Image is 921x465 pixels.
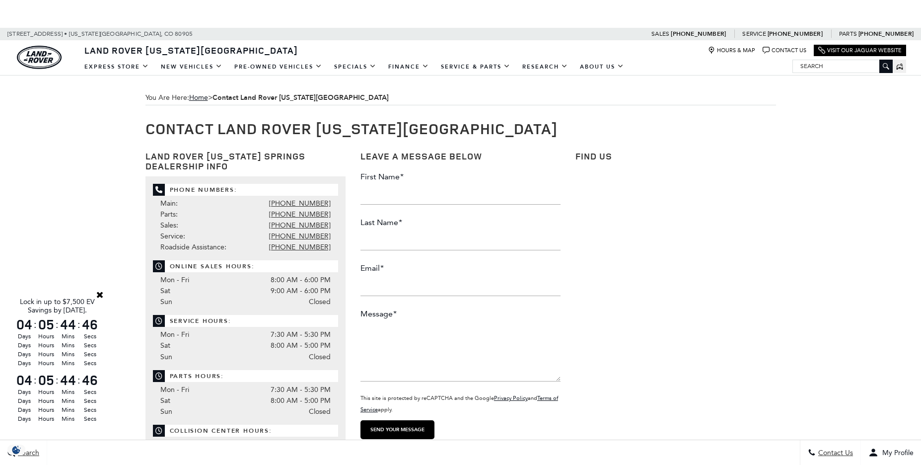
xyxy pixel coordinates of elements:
[37,332,56,341] span: Hours
[708,47,755,54] a: Hours & Map
[80,396,99,405] span: Secs
[575,152,776,161] h3: Find Us
[37,396,56,405] span: Hours
[59,414,77,423] span: Mins
[309,297,331,308] span: Closed
[269,221,331,230] a: [PHONE_NUMBER]
[37,387,56,396] span: Hours
[360,263,384,274] label: Email
[360,217,402,228] label: Last Name
[861,440,921,465] button: Open user profile menu
[160,243,226,251] span: Roadside Assistance:
[15,387,34,396] span: Days
[269,199,331,208] a: [PHONE_NUMBER]
[95,290,104,299] a: Close
[15,350,34,359] span: Days
[59,373,77,387] span: 44
[793,60,892,72] input: Search
[271,395,331,406] span: 8:00 AM - 5:00 PM
[160,276,189,284] span: Mon - Fri
[494,395,528,401] a: Privacy Policy
[37,317,56,331] span: 05
[59,359,77,368] span: Mins
[153,315,338,327] span: Service Hours:
[37,373,56,387] span: 05
[360,395,558,413] small: This site is protected by reCAPTCHA and the Google and apply.
[15,317,34,331] span: 04
[435,58,516,76] a: Service & Parts
[328,58,382,76] a: Specials
[15,405,34,414] span: Days
[213,93,389,102] strong: Contact Land Rover [US_STATE][GEOGRAPHIC_DATA]
[15,341,34,350] span: Days
[7,28,68,40] span: [STREET_ADDRESS] •
[269,232,331,240] a: [PHONE_NUMBER]
[59,341,77,350] span: Mins
[145,90,776,105] div: Breadcrumbs
[20,298,95,314] span: Lock in up to $7,500 EV Savings by [DATE].
[80,350,99,359] span: Secs
[360,171,404,182] label: First Name
[516,58,574,76] a: Research
[153,425,338,437] span: Collision Center Hours:
[160,386,189,394] span: Mon - Fri
[858,30,914,38] a: [PHONE_NUMBER]
[575,166,776,363] iframe: Dealer location map
[153,260,338,272] span: Online Sales Hours:
[360,395,558,413] a: Terms of Service
[37,350,56,359] span: Hours
[80,341,99,350] span: Secs
[145,90,776,105] span: You Are Here:
[160,353,172,361] span: Sun
[271,439,331,450] span: 7:30 AM - 5:00 PM
[17,46,62,69] img: Land Rover
[59,317,77,331] span: 44
[816,449,853,457] span: Contact Us
[15,396,34,405] span: Days
[269,243,331,251] a: [PHONE_NUMBER]
[574,58,630,76] a: About Us
[189,93,389,102] span: >
[15,373,34,387] span: 04
[69,28,163,40] span: [US_STATE][GEOGRAPHIC_DATA],
[80,359,99,368] span: Secs
[84,44,298,56] span: Land Rover [US_STATE][GEOGRAPHIC_DATA]
[34,373,37,387] span: :
[7,30,193,37] a: [STREET_ADDRESS] • [US_STATE][GEOGRAPHIC_DATA], CO 80905
[160,396,170,405] span: Sat
[651,30,669,37] span: Sales
[271,329,331,340] span: 7:30 AM - 5:30 PM
[160,341,170,350] span: Sat
[56,373,59,387] span: :
[59,387,77,396] span: Mins
[160,210,178,219] span: Parts:
[80,317,99,331] span: 46
[15,414,34,423] span: Days
[145,152,346,171] h3: Land Rover [US_STATE] Springs Dealership Info
[80,332,99,341] span: Secs
[309,352,331,363] span: Closed
[271,275,331,286] span: 8:00 AM - 6:00 PM
[360,420,434,439] input: Send your message
[80,405,99,414] span: Secs
[164,28,173,40] span: CO
[839,30,857,37] span: Parts
[671,30,726,38] a: [PHONE_NUMBER]
[878,449,914,457] span: My Profile
[77,317,80,332] span: :
[153,184,338,196] span: Phone Numbers:
[160,221,178,230] span: Sales:
[160,287,170,295] span: Sat
[360,152,561,161] h3: Leave a Message Below
[742,30,766,37] span: Service
[160,298,172,306] span: Sun
[228,58,328,76] a: Pre-Owned Vehicles
[155,58,228,76] a: New Vehicles
[59,396,77,405] span: Mins
[78,58,630,76] nav: Main Navigation
[77,373,80,387] span: :
[17,46,62,69] a: land-rover
[271,340,331,351] span: 8:00 AM - 5:00 PM
[80,414,99,423] span: Secs
[768,30,823,38] a: [PHONE_NUMBER]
